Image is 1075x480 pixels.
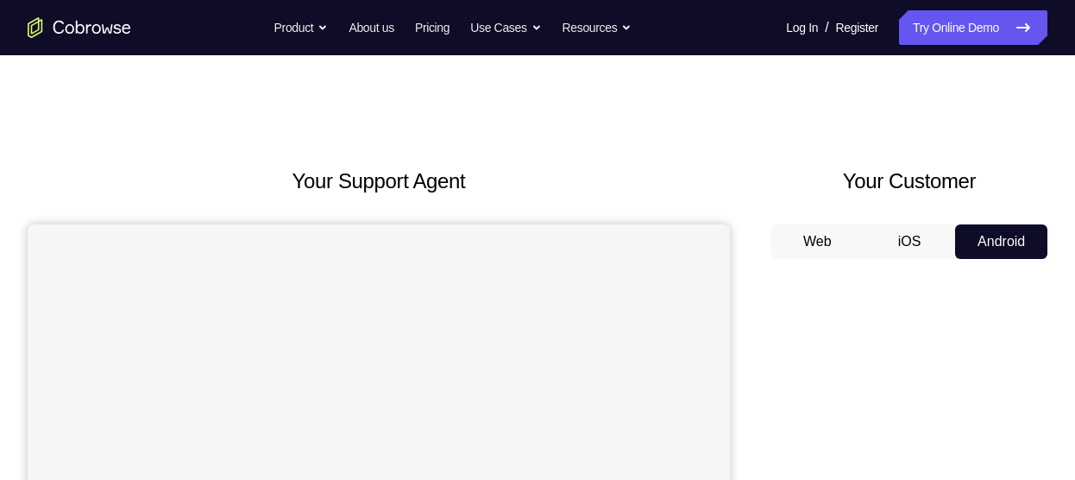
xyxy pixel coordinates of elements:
[563,10,632,45] button: Resources
[864,224,956,259] button: iOS
[825,17,828,38] span: /
[771,224,864,259] button: Web
[786,10,818,45] a: Log In
[349,10,393,45] a: About us
[28,166,730,197] h2: Your Support Agent
[28,17,131,38] a: Go to the home page
[470,10,541,45] button: Use Cases
[899,10,1047,45] a: Try Online Demo
[771,166,1047,197] h2: Your Customer
[836,10,878,45] a: Register
[955,224,1047,259] button: Android
[415,10,449,45] a: Pricing
[274,10,329,45] button: Product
